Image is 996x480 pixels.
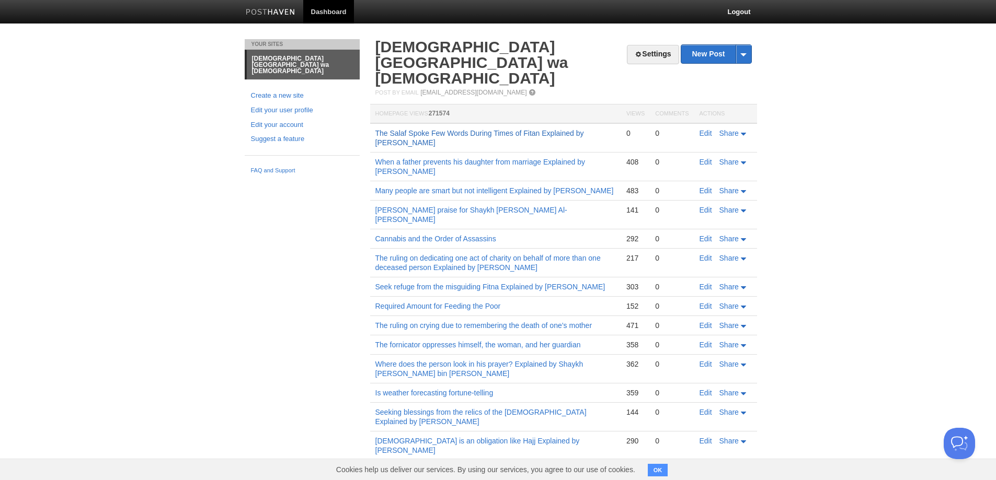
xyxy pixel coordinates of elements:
a: Many people are smart but not intelligent Explained by [PERSON_NAME] [375,186,614,195]
div: 0 [655,253,689,263]
div: 0 [655,205,689,215]
div: 0 [655,157,689,167]
a: Edit [700,341,712,349]
div: 408 [626,157,645,167]
a: Edit [700,186,712,195]
a: Is weather forecasting fortune-telling [375,389,494,397]
div: 303 [626,282,645,291]
span: Share [719,283,739,291]
span: 271574 [429,110,450,117]
span: Share [719,360,739,368]
a: Edit [700,235,712,243]
div: 471 [626,321,645,330]
span: Share [719,408,739,416]
span: Share [719,437,739,445]
span: Share [719,235,739,243]
a: Seek refuge from the misguiding Fitna Explained by [PERSON_NAME] [375,283,605,291]
a: Edit your user profile [251,105,353,116]
div: 292 [626,234,645,243]
div: 152 [626,301,645,311]
div: 217 [626,253,645,263]
a: Edit [700,254,712,262]
div: 0 [655,128,689,138]
a: Settings [627,45,679,64]
div: 0 [655,359,689,369]
a: The Salaf Spoke Few Words During Times of Fitan Explained by [PERSON_NAME] [375,129,584,147]
div: 144 [626,407,645,417]
a: Edit [700,302,712,310]
a: Edit [700,206,712,214]
div: 359 [626,388,645,397]
span: Share [719,254,739,262]
th: Views [621,104,650,124]
div: 0 [655,388,689,397]
a: The fornicator oppresses himself, the woman, and her guardian [375,341,581,349]
span: Share [719,341,739,349]
span: Share [719,321,739,330]
div: 290 [626,436,645,446]
a: Where does the person look in his prayer? Explained by Shaykh [PERSON_NAME] bin [PERSON_NAME] [375,360,583,378]
iframe: Help Scout Beacon - Open [944,428,975,459]
span: Cookies help us deliver our services. By using our services, you agree to our use of cookies. [326,459,646,480]
th: Actions [694,104,757,124]
a: Cannabis and the Order of Assassins [375,235,496,243]
span: Share [719,158,739,166]
div: 0 [655,234,689,243]
div: 358 [626,340,645,349]
div: 0 [655,301,689,311]
span: Share [719,389,739,397]
a: Edit [700,158,712,166]
a: Create a new site [251,90,353,101]
a: [PERSON_NAME] praise for Shaykh [PERSON_NAME] Al-[PERSON_NAME] [375,206,567,224]
th: Homepage Views [370,104,621,124]
div: 141 [626,205,645,215]
div: 483 [626,186,645,195]
a: [DEMOGRAPHIC_DATA][GEOGRAPHIC_DATA] wa [DEMOGRAPHIC_DATA] [247,50,360,79]
a: New Post [681,45,751,63]
a: FAQ and Support [251,166,353,175]
a: Edit [700,437,712,445]
a: Edit [700,283,712,291]
div: 0 [655,321,689,330]
div: 0 [655,340,689,349]
a: [EMAIL_ADDRESS][DOMAIN_NAME] [420,89,526,96]
a: [DEMOGRAPHIC_DATA] is an obligation like Hajj Explained by [PERSON_NAME] [375,437,580,454]
th: Comments [650,104,694,124]
li: Your Sites [245,39,360,50]
button: OK [648,464,668,476]
div: 0 [655,282,689,291]
a: Edit [700,389,712,397]
a: Seeking blessings from the relics of the [DEMOGRAPHIC_DATA] Explained by [PERSON_NAME] [375,408,587,426]
a: Edit [700,360,712,368]
div: 0 [655,407,689,417]
a: Edit [700,129,712,137]
span: Share [719,206,739,214]
span: Share [719,186,739,195]
div: 0 [655,186,689,195]
a: The ruling on dedicating one act of charity on behalf of more than one deceased person Explained ... [375,254,601,272]
a: The ruling on crying due to remembering the death of one’s mother [375,321,592,330]
a: Edit your account [251,120,353,131]
a: Edit [700,321,712,330]
img: Posthaven-bar [246,9,295,17]
div: 0 [626,128,645,138]
a: Edit [700,408,712,416]
a: When a father prevents his daughter from marriage Explained by [PERSON_NAME] [375,158,586,175]
a: Suggest a feature [251,134,353,145]
span: Share [719,302,739,310]
a: [DEMOGRAPHIC_DATA][GEOGRAPHIC_DATA] wa [DEMOGRAPHIC_DATA] [375,38,568,87]
span: Share [719,129,739,137]
span: Post by Email [375,89,419,96]
div: 362 [626,359,645,369]
a: Required Amount for Feeding the Poor [375,302,501,310]
div: 0 [655,436,689,446]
